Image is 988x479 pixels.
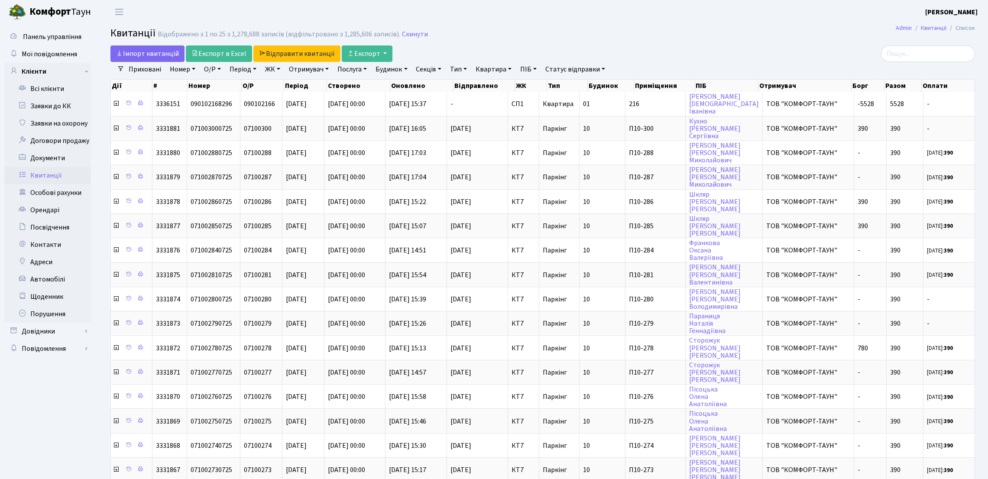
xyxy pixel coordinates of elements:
[226,62,260,77] a: Період
[389,368,426,377] span: [DATE] 14:57
[944,198,953,206] b: 390
[328,295,365,304] span: [DATE] 00:00
[695,80,758,92] th: ПІБ
[766,174,850,181] span: ТОВ "КОМФОРТ-ТАУН"
[390,80,454,92] th: Оновлено
[450,345,504,352] span: [DATE]
[156,343,180,353] span: 3331872
[946,23,975,33] li: Список
[689,360,741,385] a: Сторожук[PERSON_NAME][PERSON_NAME]
[890,295,901,304] span: 390
[583,99,590,109] span: 01
[158,30,400,39] div: Відображено з 1 по 25 з 1,278,688 записів (відфільтровано з 1,285,606 записів).
[921,23,946,32] a: Квитанції
[156,221,180,231] span: 3331877
[413,62,445,77] a: Секція
[389,172,426,182] span: [DATE] 17:04
[583,246,590,255] span: 10
[890,221,901,231] span: 390
[286,148,307,158] span: [DATE]
[328,197,365,207] span: [DATE] 00:00
[156,124,180,133] span: 3331881
[328,246,365,255] span: [DATE] 00:00
[328,221,365,231] span: [DATE] 00:00
[689,336,741,360] a: Сторожук[PERSON_NAME][PERSON_NAME]
[858,124,868,133] span: 390
[450,125,504,132] span: [DATE]
[4,201,91,219] a: Орендарі
[890,343,901,353] span: 390
[244,295,272,304] span: 07100280
[4,323,91,340] a: Довідники
[4,45,91,63] a: Мої повідомлення
[583,343,590,353] span: 10
[447,62,470,77] a: Тип
[766,320,850,327] span: ТОВ "КОМФОРТ-ТАУН"
[110,45,185,62] a: Iмпорт квитанцій
[766,272,850,278] span: ТОВ "КОМФОРТ-ТАУН"
[244,124,272,133] span: 07100300
[925,7,978,17] b: [PERSON_NAME]
[944,174,953,181] b: 390
[389,392,426,401] span: [DATE] 15:58
[201,62,224,77] a: О/Р
[286,270,307,280] span: [DATE]
[4,97,91,115] a: Заявки до КК
[890,368,901,377] span: 390
[927,271,953,279] small: [DATE]:
[543,124,567,133] span: Паркінг
[689,141,741,165] a: [PERSON_NAME][PERSON_NAME]Миколайович
[389,270,426,280] span: [DATE] 15:54
[858,197,868,207] span: 390
[689,409,727,434] a: ПісоцькаОленаАнатоліївна
[689,92,759,116] a: [PERSON_NAME][DEMOGRAPHIC_DATA]Іванівна
[512,272,535,278] span: КТ7
[286,343,307,353] span: [DATE]
[858,343,868,353] span: 780
[543,295,567,304] span: Паркінг
[890,392,901,401] span: 390
[328,319,365,328] span: [DATE] 00:00
[4,271,91,288] a: Автомобілі
[450,393,504,400] span: [DATE]
[188,80,242,92] th: Номер
[890,417,901,426] span: 390
[689,165,741,189] a: [PERSON_NAME][PERSON_NAME]Миколайович
[583,368,590,377] span: 10
[543,270,567,280] span: Паркінг
[286,417,307,426] span: [DATE]
[191,148,232,158] span: 071002880725
[629,247,682,254] span: П10-284
[858,319,860,328] span: -
[328,417,365,426] span: [DATE] 00:00
[253,45,340,62] a: Відправити квитанції
[286,319,307,328] span: [DATE]
[4,219,91,236] a: Посвідчення
[4,132,91,149] a: Договори продажу
[244,368,272,377] span: 07100277
[4,236,91,253] a: Контакти
[543,172,567,182] span: Паркінг
[512,149,535,156] span: КТ7
[152,80,188,92] th: #
[689,263,741,287] a: [PERSON_NAME][PERSON_NAME]Валентинівна
[890,124,901,133] span: 390
[944,247,953,255] b: 390
[244,246,272,255] span: 07100284
[108,5,130,19] button: Переключити навігацію
[191,368,232,377] span: 071002770725
[156,172,180,182] span: 3331879
[450,223,504,230] span: [DATE]
[450,100,504,107] span: -
[689,214,741,238] a: Шкляр[PERSON_NAME][PERSON_NAME]
[389,246,426,255] span: [DATE] 14:51
[629,393,682,400] span: П10-276
[327,80,390,92] th: Створено
[286,124,307,133] span: [DATE]
[191,270,232,280] span: 071002810725
[583,221,590,231] span: 10
[927,174,953,181] small: [DATE]:
[4,184,91,201] a: Особові рахунки
[543,343,567,353] span: Паркінг
[286,197,307,207] span: [DATE]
